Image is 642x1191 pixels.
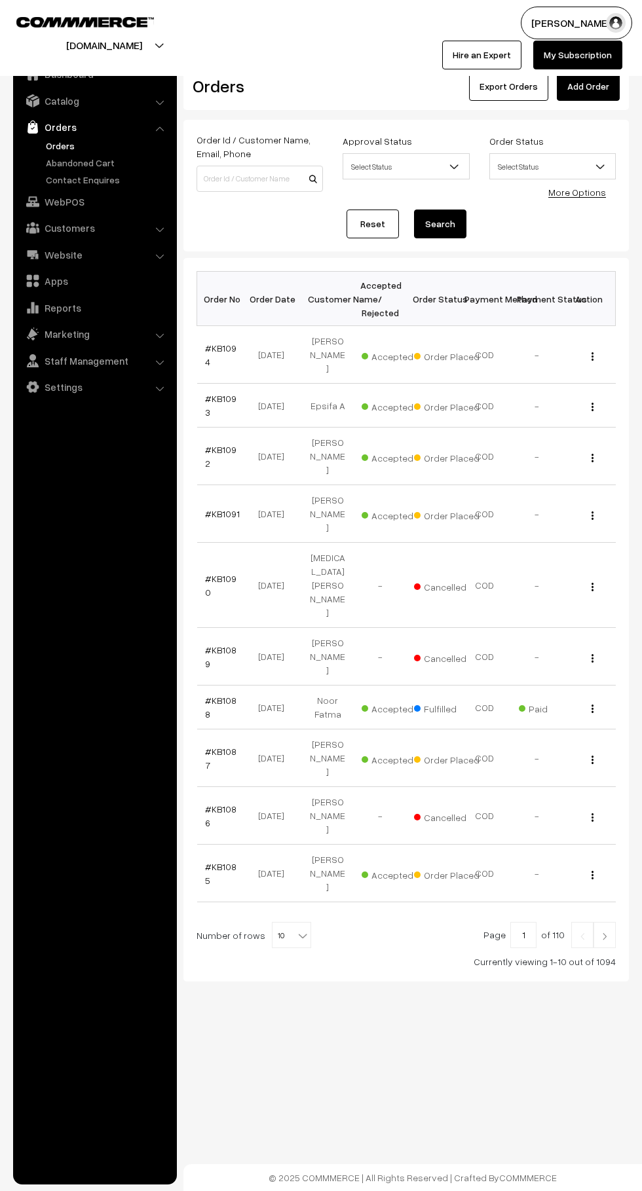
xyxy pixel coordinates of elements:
[414,346,480,363] span: Order Placed
[521,7,632,39] button: [PERSON_NAME]…
[459,428,511,485] td: COD
[592,511,594,520] img: Menu
[16,115,172,139] a: Orders
[362,397,427,414] span: Accepted
[519,699,584,716] span: Paid
[414,699,480,716] span: Fulfilled
[459,628,511,686] td: COD
[557,72,620,101] a: Add Order
[205,444,236,469] a: #KB1092
[43,139,172,153] a: Orders
[301,326,354,384] td: [PERSON_NAME]
[533,41,622,69] a: My Subscription
[511,729,563,787] td: -
[205,342,236,367] a: #KB1094
[301,729,354,787] td: [PERSON_NAME]
[592,705,594,713] img: Menu
[249,384,301,428] td: [DATE]
[301,686,354,729] td: Noor Fatma
[362,750,427,767] span: Accepted
[483,929,506,940] span: Page
[301,543,354,628] td: [MEDICAL_DATA][PERSON_NAME]
[459,326,511,384] td: COD
[489,153,616,179] span: Select Status
[414,865,480,882] span: Order Placed
[249,543,301,628] td: [DATE]
[16,17,154,27] img: COMMMERCE
[301,845,354,902] td: [PERSON_NAME]
[459,729,511,787] td: COD
[414,505,480,522] span: Order Placed
[511,845,563,902] td: -
[249,686,301,729] td: [DATE]
[490,155,615,178] span: Select Status
[354,628,406,686] td: -
[16,375,172,399] a: Settings
[511,326,563,384] td: -
[301,272,354,326] th: Customer Name
[205,644,236,669] a: #KB1089
[592,756,594,764] img: Menu
[592,454,594,462] img: Menu
[459,787,511,845] td: COD
[16,190,172,213] a: WebPOS
[16,243,172,266] a: Website
[414,577,480,594] span: Cancelled
[511,272,563,326] th: Payment Status
[272,922,311,948] span: 10
[354,543,406,628] td: -
[548,187,606,198] a: More Options
[197,166,323,192] input: Order Id / Customer Name / Customer Email / Customer Phone
[414,397,480,414] span: Order Placed
[511,543,563,628] td: -
[16,89,172,113] a: Catalog
[20,29,188,62] button: [DOMAIN_NAME]
[511,485,563,543] td: -
[592,654,594,663] img: Menu
[197,133,323,160] label: Order Id / Customer Name, Email, Phone
[343,134,412,148] label: Approval Status
[249,628,301,686] td: [DATE]
[592,813,594,822] img: Menu
[205,861,236,886] a: #KB1085
[205,803,236,828] a: #KB1086
[414,750,480,767] span: Order Placed
[459,845,511,902] td: COD
[16,296,172,320] a: Reports
[249,428,301,485] td: [DATE]
[469,72,548,101] button: Export Orders
[205,508,240,519] a: #KB1091
[197,272,250,326] th: Order No
[414,448,480,465] span: Order Placed
[205,573,236,598] a: #KB1090
[205,393,236,418] a: #KB1093
[354,787,406,845] td: -
[301,428,354,485] td: [PERSON_NAME]
[511,384,563,428] td: -
[592,403,594,411] img: Menu
[354,272,406,326] th: Accepted / Rejected
[197,928,265,942] span: Number of rows
[273,923,311,949] span: 10
[43,173,172,187] a: Contact Enquires
[563,272,616,326] th: Action
[406,272,459,326] th: Order Status
[347,210,399,238] a: Reset
[301,787,354,845] td: [PERSON_NAME]
[249,729,301,787] td: [DATE]
[43,156,172,170] a: Abandoned Cart
[249,787,301,845] td: [DATE]
[592,352,594,361] img: Menu
[301,628,354,686] td: [PERSON_NAME]
[362,505,427,522] span: Accepted
[362,699,427,716] span: Accepted
[511,787,563,845] td: -
[301,485,354,543] td: [PERSON_NAME]
[459,485,511,543] td: COD
[592,583,594,591] img: Menu
[362,346,427,363] span: Accepted
[459,384,511,428] td: COD
[362,448,427,465] span: Accepted
[592,871,594,879] img: Menu
[197,955,616,968] div: Currently viewing 1-10 out of 1094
